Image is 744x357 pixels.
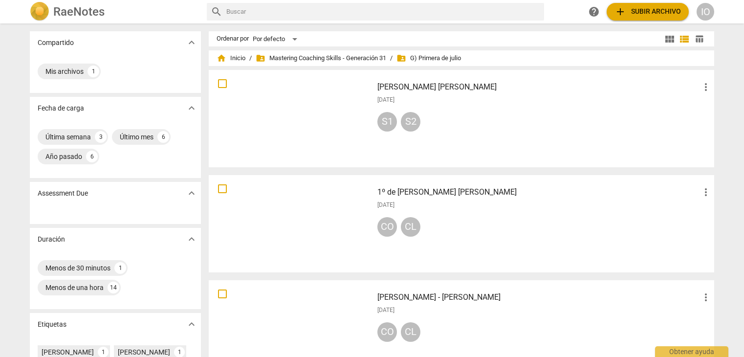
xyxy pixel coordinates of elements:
[377,81,700,93] h3: Inés García Montero
[217,53,226,63] span: home
[695,34,704,44] span: table_chart
[678,33,690,45] span: view_list
[588,6,600,18] span: help
[390,55,393,62] span: /
[157,131,169,143] div: 6
[253,31,301,47] div: Por defecto
[377,96,394,104] span: [DATE]
[377,186,700,198] h3: 1º de julio Lourdes-Ceci
[212,73,711,164] a: [PERSON_NAME] [PERSON_NAME][DATE]S1S2
[614,6,626,18] span: add
[53,5,105,19] h2: RaeNotes
[377,322,397,342] div: CO
[45,132,91,142] div: Última semana
[108,282,119,293] div: 14
[614,6,681,18] span: Subir archivo
[45,263,110,273] div: Menos de 30 minutos
[38,188,88,199] p: Assessment Due
[396,53,461,63] span: G) Primera de julio
[186,102,197,114] span: expand_more
[401,217,420,237] div: CL
[114,262,126,274] div: 1
[662,32,677,46] button: Cuadrícula
[226,4,540,20] input: Buscar
[186,37,197,48] span: expand_more
[45,67,84,76] div: Mis archivos
[664,33,676,45] span: view_module
[700,81,712,93] span: more_vert
[396,53,406,63] span: folder_shared
[118,347,170,357] div: [PERSON_NAME]
[692,32,706,46] button: Tabla
[217,35,249,43] div: Ordenar por
[38,38,74,48] p: Compartido
[38,234,65,245] p: Duración
[377,217,397,237] div: CO
[256,53,386,63] span: Mastering Coaching Skills - Generación 31
[700,186,712,198] span: more_vert
[88,66,99,77] div: 1
[377,112,397,132] div: S1
[700,291,712,303] span: more_vert
[38,319,66,330] p: Etiquetas
[401,322,420,342] div: CL
[377,291,700,303] h3: Cintia Alvado - Erika
[212,178,711,269] a: 1º de [PERSON_NAME] [PERSON_NAME][DATE]COCL
[211,6,222,18] span: search
[45,283,104,292] div: Menos de una hora
[186,233,197,245] span: expand_more
[677,32,692,46] button: Lista
[697,3,714,21] button: IO
[184,186,199,201] button: Mostrar más
[401,112,420,132] div: S2
[377,201,394,209] span: [DATE]
[607,3,689,21] button: Subir
[42,347,94,357] div: [PERSON_NAME]
[256,53,265,63] span: folder_shared
[655,346,728,357] div: Obtener ayuda
[184,317,199,332] button: Mostrar más
[585,3,603,21] a: Obtener ayuda
[30,2,199,22] a: LogoRaeNotes
[249,55,252,62] span: /
[186,187,197,199] span: expand_more
[30,2,49,22] img: Logo
[38,103,84,113] p: Fecha de carga
[377,306,394,314] span: [DATE]
[217,53,245,63] span: Inicio
[184,232,199,246] button: Mostrar más
[45,152,82,161] div: Año pasado
[95,131,107,143] div: 3
[186,318,197,330] span: expand_more
[86,151,98,162] div: 6
[184,35,199,50] button: Mostrar más
[120,132,153,142] div: Último mes
[184,101,199,115] button: Mostrar más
